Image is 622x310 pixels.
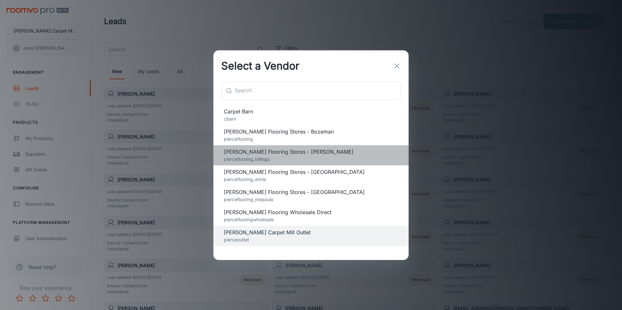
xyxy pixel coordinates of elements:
p: pierceflooring_missoula [224,196,398,203]
span: [PERSON_NAME] Flooring Stores - Bozeman [224,128,398,136]
div: [PERSON_NAME] Carpet Mill Outletpierceoutlet [213,226,409,246]
p: cbarn [224,115,398,123]
span: Carpet Barn [224,108,398,115]
div: [PERSON_NAME] Flooring Stores - [GEOGRAPHIC_DATA]pierceflooring_ennis [213,165,409,186]
div: [PERSON_NAME] Flooring Stores - [GEOGRAPHIC_DATA]pierceflooring_missoula [213,186,409,206]
p: pierceflooring_billings [224,156,398,163]
p: pierceflooring [224,136,398,143]
h2: Select a Vendor [213,50,307,82]
span: [PERSON_NAME] Carpet Mill Outlet [224,228,398,236]
p: pierceflooringwholesale [224,216,398,223]
input: Search [235,82,401,100]
span: [PERSON_NAME] Flooring Stores - [PERSON_NAME] [224,148,398,156]
div: [PERSON_NAME] Flooring Wholesale Directpierceflooringwholesale [213,206,409,226]
span: [PERSON_NAME] Flooring Stores - [GEOGRAPHIC_DATA] [224,168,398,176]
span: [PERSON_NAME] Flooring Stores - [GEOGRAPHIC_DATA] [224,188,398,196]
p: pierceoutlet [224,236,398,243]
span: [PERSON_NAME] Flooring Wholesale Direct [224,208,398,216]
div: Carpet Barncbarn [213,105,409,125]
div: [PERSON_NAME] Flooring Stores - [PERSON_NAME]pierceflooring_billings [213,145,409,165]
div: [PERSON_NAME] Flooring Stores - Bozemanpierceflooring [213,125,409,145]
p: pierceflooring_ennis [224,176,398,183]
